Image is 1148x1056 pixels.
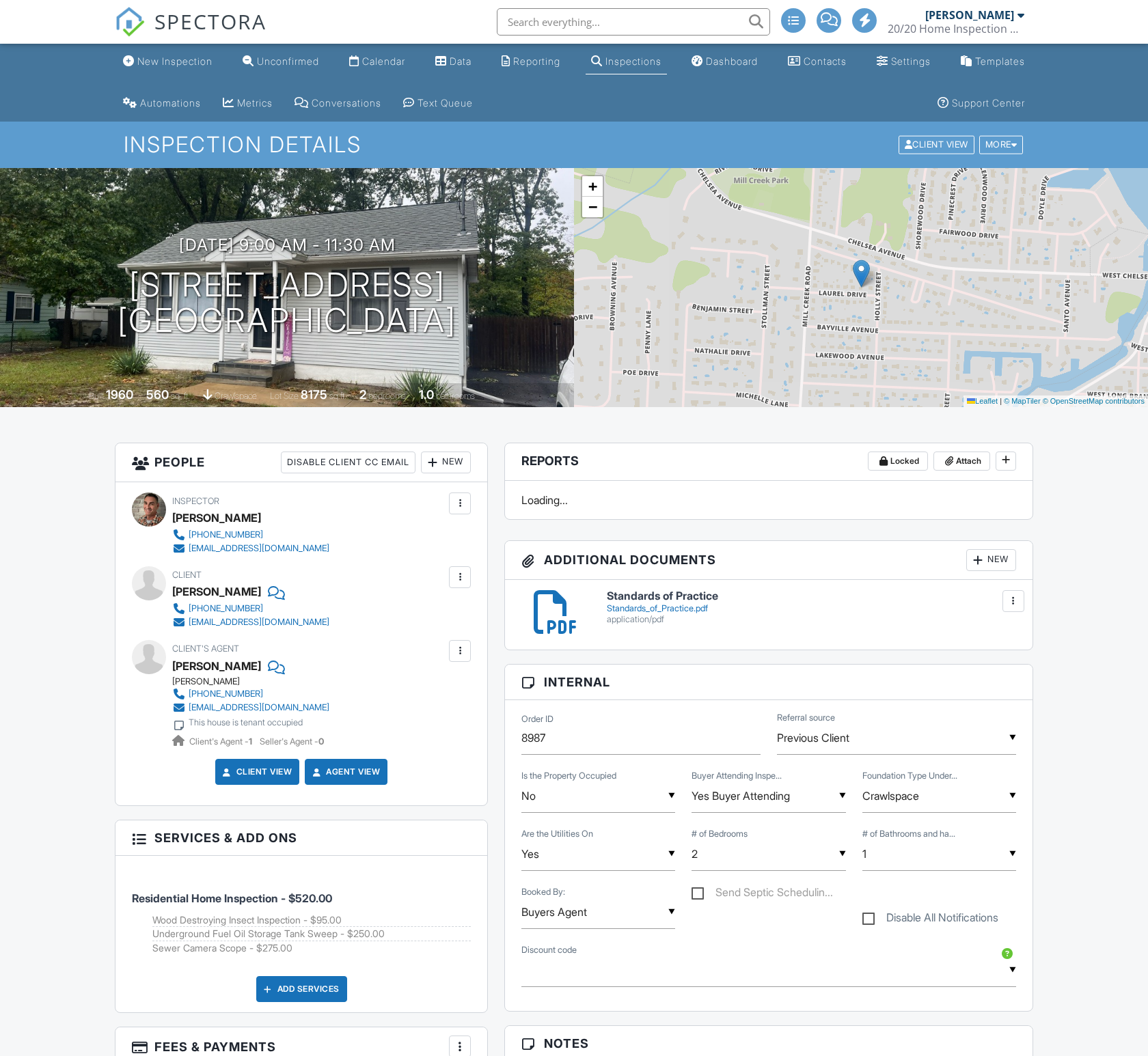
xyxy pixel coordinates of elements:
h1: Inspection Details [124,133,1024,156]
div: More [979,136,1024,154]
h1: [STREET_ADDRESS] [GEOGRAPHIC_DATA] [118,267,456,339]
a: [PERSON_NAME] [172,656,261,676]
div: This house is tenant occupied [189,717,303,728]
span: Inspector [172,496,219,506]
div: [EMAIL_ADDRESS][DOMAIN_NAME] [189,617,329,628]
a: Inspections [586,49,667,74]
div: New Inspection [137,55,213,67]
label: Disable All Notifications [862,911,998,928]
a: Automations (Advanced) [118,91,206,116]
div: 8175 [301,387,327,402]
label: # of Bedrooms [692,828,748,840]
span: bathrooms [436,391,475,401]
a: Text Queue [398,91,478,116]
input: Search everything... [497,8,770,36]
div: application/pdf [607,614,1016,625]
label: Referral source [777,712,835,724]
div: Unconfirmed [257,55,319,67]
a: [EMAIL_ADDRESS][DOMAIN_NAME] [172,701,329,714]
div: Support Center [952,97,1025,109]
div: 560 [146,387,169,402]
li: Add on: Wood Destroying Insect Inspection [152,913,471,928]
div: Contacts [804,55,847,67]
span: sq. ft. [171,391,190,401]
a: Metrics [217,91,278,116]
a: Dashboard [686,49,763,74]
div: 2 [359,387,366,402]
h3: People [115,443,487,482]
a: Agent View [310,765,380,779]
div: New [966,549,1016,571]
div: Add Services [256,976,347,1002]
label: Buyer Attending Inspection? [692,770,782,782]
div: New [421,451,471,473]
label: Are the Utilities On [521,828,593,840]
a: Unconfirmed [237,49,325,74]
li: Add on: Sewer Camera Scope [152,941,471,955]
div: Client View [899,136,974,154]
a: Templates [955,49,1030,74]
span: Seller's Agent - [260,736,324,747]
div: [PHONE_NUMBER] [189,529,263,540]
label: Order ID [521,712,553,725]
li: Add on: Underground Fuel Oil Storage Tank Sweep [152,927,471,941]
span: Client's Agent [172,643,239,654]
label: Send Septic Scheduling Email [692,886,833,903]
a: Zoom in [582,176,603,197]
img: The Best Home Inspection Software - Spectora [115,7,145,37]
li: Service: Residential Home Inspection [132,866,471,965]
span: Client [172,570,202,580]
div: Standards_of_Practice.pdf [607,603,1016,614]
a: Client View [897,139,978,149]
div: Conversations [312,97,381,109]
div: 1.0 [419,387,434,402]
a: © OpenStreetMap contributors [1043,397,1145,405]
div: Data [450,55,471,67]
span: Residential Home Inspection - $520.00 [132,891,332,905]
label: Booked By: [521,886,565,898]
a: Leaflet [967,397,998,405]
label: Is the Property Occupied [521,770,616,782]
div: Calendar [362,55,405,67]
span: Built [89,391,104,401]
div: [PERSON_NAME] [172,676,340,687]
a: Zoom out [582,197,603,217]
span: + [588,178,597,195]
span: Lot Size [270,391,299,401]
a: Client View [220,765,292,779]
div: Metrics [237,97,273,109]
div: [PHONE_NUMBER] [189,689,263,699]
a: New Inspection [118,49,218,74]
div: 1960 [106,387,133,402]
div: Automations [140,97,201,109]
a: Calendar [344,49,411,74]
img: Marker [853,260,870,288]
a: [PHONE_NUMBER] [172,528,329,542]
div: Templates [975,55,1025,67]
h3: Additional Documents [505,541,1033,580]
div: Reporting [513,55,560,67]
a: Support Center [932,91,1030,116]
span: crawlspace [215,391,257,401]
span: Client's Agent - [189,736,254,747]
h6: Standards of Practice [607,590,1016,602]
h3: Services & Add ons [115,820,487,856]
a: Standards of Practice Standards_of_Practice.pdf application/pdf [607,590,1016,625]
a: SPECTORA [115,18,266,47]
span: − [588,198,597,215]
div: [PERSON_NAME] [172,508,261,528]
label: Discount code [521,944,577,956]
div: Inspections [605,55,661,67]
strong: 1 [249,736,252,747]
a: [PHONE_NUMBER] [172,602,329,615]
div: Dashboard [706,55,758,67]
a: Settings [871,49,936,74]
span: SPECTORA [154,7,266,36]
div: [EMAIL_ADDRESS][DOMAIN_NAME] [189,543,329,554]
div: [PERSON_NAME] [925,8,1014,22]
div: [PERSON_NAME] [172,581,261,602]
span: | [1000,397,1002,405]
a: Data [430,49,477,74]
span: bedrooms [368,391,406,401]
